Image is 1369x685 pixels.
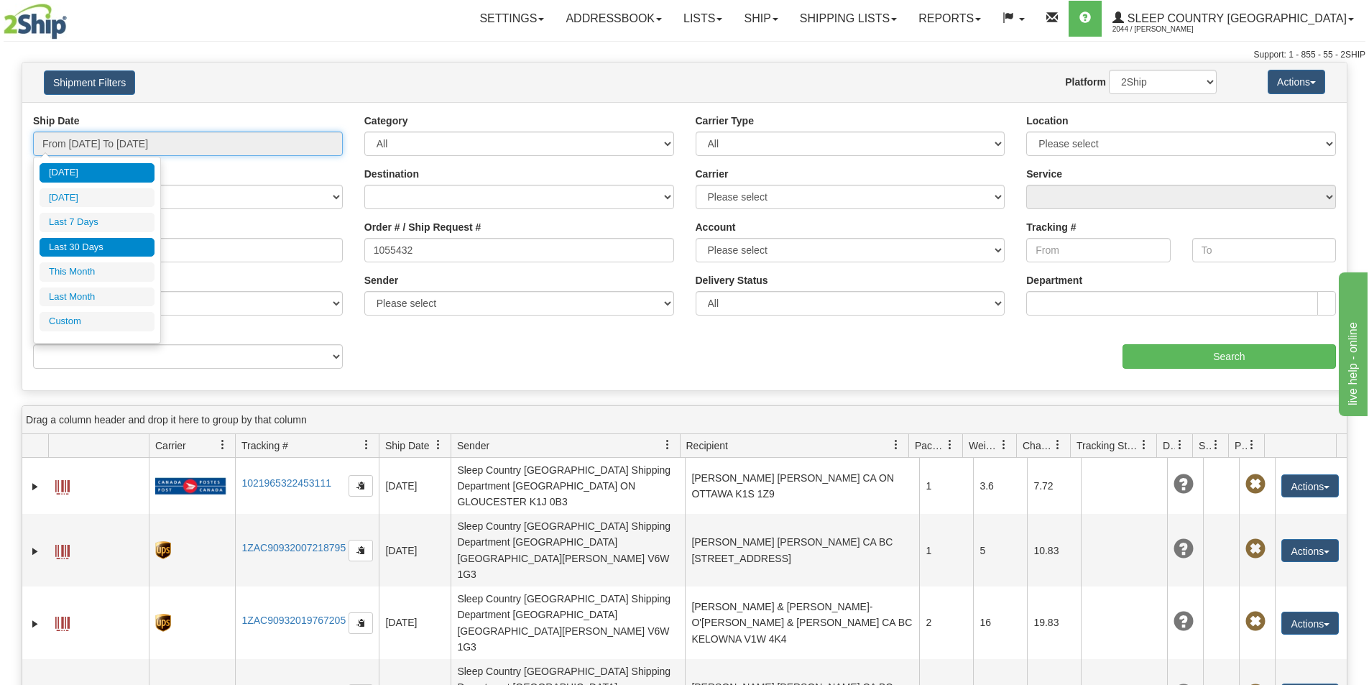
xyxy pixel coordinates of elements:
button: Actions [1268,70,1325,94]
label: Sender [364,273,398,288]
a: 1021965322453111 [241,477,331,489]
span: Unknown [1174,539,1194,559]
a: Pickup Status filter column settings [1240,433,1264,457]
label: Tracking # [1026,220,1076,234]
img: 20 - Canada Post [155,477,226,495]
td: 1 [919,514,973,587]
a: Lists [673,1,733,37]
button: Shipment Filters [44,70,135,95]
span: Unknown [1174,612,1194,632]
td: 16 [973,587,1027,659]
label: Category [364,114,408,128]
span: Carrier [155,438,186,453]
span: Pickup Not Assigned [1245,539,1266,559]
li: Last Month [40,288,155,307]
img: 8 - UPS [155,541,170,559]
td: [DATE] [379,587,451,659]
label: Ship Date [33,114,80,128]
div: live help - online [11,9,133,26]
a: Packages filter column settings [938,433,962,457]
a: 1ZAC90932019767205 [241,615,346,626]
span: Weight [969,438,999,453]
iframe: chat widget [1336,269,1368,415]
span: Sender [457,438,489,453]
td: 1 [919,458,973,514]
td: 5 [973,514,1027,587]
span: Charge [1023,438,1053,453]
span: Tracking Status [1077,438,1139,453]
td: Sleep Country [GEOGRAPHIC_DATA] Shipping Department [GEOGRAPHIC_DATA] [GEOGRAPHIC_DATA][PERSON_NA... [451,587,685,659]
div: grid grouping header [22,406,1347,434]
span: Ship Date [385,438,429,453]
a: Tracking Status filter column settings [1132,433,1156,457]
label: Destination [364,167,419,181]
button: Copy to clipboard [349,612,373,634]
a: Expand [28,544,42,558]
label: Location [1026,114,1068,128]
a: Recipient filter column settings [884,433,908,457]
input: To [1192,238,1336,262]
span: Delivery Status [1163,438,1175,453]
a: Settings [469,1,555,37]
button: Copy to clipboard [349,540,373,561]
div: Support: 1 - 855 - 55 - 2SHIP [4,49,1365,61]
td: 7.72 [1027,458,1081,514]
a: Label [55,474,70,497]
a: 1ZAC90932007218795 [241,542,346,553]
li: This Month [40,262,155,282]
span: Recipient [686,438,728,453]
span: Unknown [1174,474,1194,495]
input: Search [1123,344,1336,369]
img: 8 - UPS [155,614,170,632]
a: Sleep Country [GEOGRAPHIC_DATA] 2044 / [PERSON_NAME] [1102,1,1365,37]
span: Pickup Not Assigned [1245,612,1266,632]
span: Pickup Status [1235,438,1247,453]
td: [DATE] [379,514,451,587]
a: Label [55,610,70,633]
a: Addressbook [555,1,673,37]
a: Label [55,538,70,561]
li: [DATE] [40,163,155,183]
td: [DATE] [379,458,451,514]
a: Delivery Status filter column settings [1168,433,1192,457]
li: [DATE] [40,188,155,208]
a: Carrier filter column settings [211,433,235,457]
label: Department [1026,273,1082,288]
a: Tracking # filter column settings [354,433,379,457]
span: Sleep Country [GEOGRAPHIC_DATA] [1124,12,1347,24]
a: Expand [28,479,42,494]
a: Charge filter column settings [1046,433,1070,457]
label: Account [696,220,736,234]
label: Carrier Type [696,114,754,128]
a: Reports [908,1,992,37]
td: Sleep Country [GEOGRAPHIC_DATA] Shipping Department [GEOGRAPHIC_DATA] [GEOGRAPHIC_DATA][PERSON_NA... [451,514,685,587]
li: Last 7 Days [40,213,155,232]
input: From [1026,238,1170,262]
td: 3.6 [973,458,1027,514]
label: Delivery Status [696,273,768,288]
a: Shipment Issues filter column settings [1204,433,1228,457]
img: logo2044.jpg [4,4,67,40]
td: [PERSON_NAME] & [PERSON_NAME]-O'[PERSON_NAME] & [PERSON_NAME] CA BC KELOWNA V1W 4K4 [685,587,919,659]
td: 10.83 [1027,514,1081,587]
label: Platform [1065,75,1106,89]
button: Copy to clipboard [349,475,373,497]
label: Carrier [696,167,729,181]
a: Shipping lists [789,1,908,37]
span: Pickup Not Assigned [1245,474,1266,495]
td: [PERSON_NAME] [PERSON_NAME] CA ON OTTAWA K1S 1Z9 [685,458,919,514]
a: Ship [733,1,788,37]
td: [PERSON_NAME] [PERSON_NAME] CA BC [STREET_ADDRESS] [685,514,919,587]
a: Expand [28,617,42,631]
td: Sleep Country [GEOGRAPHIC_DATA] Shipping Department [GEOGRAPHIC_DATA] ON GLOUCESTER K1J 0B3 [451,458,685,514]
button: Actions [1281,612,1339,635]
td: 2 [919,587,973,659]
a: Weight filter column settings [992,433,1016,457]
button: Actions [1281,539,1339,562]
span: 2044 / [PERSON_NAME] [1112,22,1220,37]
a: Ship Date filter column settings [426,433,451,457]
label: Order # / Ship Request # [364,220,481,234]
li: Last 30 Days [40,238,155,257]
span: Packages [915,438,945,453]
a: Sender filter column settings [655,433,680,457]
